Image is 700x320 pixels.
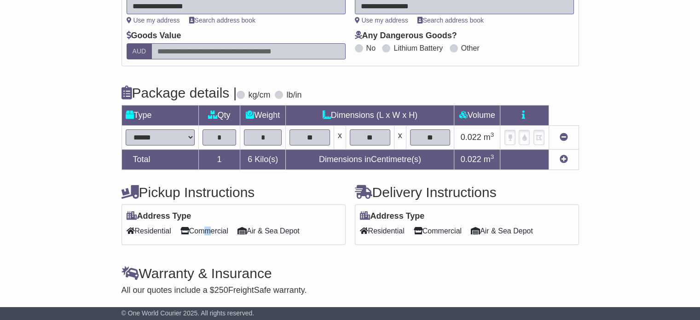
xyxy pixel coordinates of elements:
[461,133,481,142] span: 0.022
[189,17,255,24] a: Search address book
[127,43,152,59] label: AUD
[560,133,568,142] a: Remove this item
[355,185,579,200] h4: Delivery Instructions
[560,155,568,164] a: Add new item
[286,105,454,126] td: Dimensions (L x W x H)
[240,150,286,170] td: Kilo(s)
[121,185,346,200] h4: Pickup Instructions
[198,105,240,126] td: Qty
[248,90,270,100] label: kg/cm
[360,211,425,221] label: Address Type
[121,105,198,126] td: Type
[121,309,255,317] span: © One World Courier 2025. All rights reserved.
[121,150,198,170] td: Total
[180,224,228,238] span: Commercial
[248,155,252,164] span: 6
[454,105,500,126] td: Volume
[286,150,454,170] td: Dimensions in Centimetre(s)
[286,90,301,100] label: lb/in
[240,105,286,126] td: Weight
[237,224,300,238] span: Air & Sea Depot
[471,224,533,238] span: Air & Sea Depot
[121,266,579,281] h4: Warranty & Insurance
[393,44,443,52] label: Lithium Battery
[334,126,346,150] td: x
[394,126,406,150] td: x
[366,44,376,52] label: No
[491,153,494,160] sup: 3
[355,17,408,24] a: Use my address
[461,155,481,164] span: 0.022
[491,131,494,138] sup: 3
[127,224,171,238] span: Residential
[214,285,228,295] span: 250
[414,224,462,238] span: Commercial
[127,31,181,41] label: Goods Value
[461,44,480,52] label: Other
[484,155,494,164] span: m
[417,17,484,24] a: Search address book
[198,150,240,170] td: 1
[484,133,494,142] span: m
[127,17,180,24] a: Use my address
[127,211,191,221] label: Address Type
[121,285,579,296] div: All our quotes include a $ FreightSafe warranty.
[360,224,405,238] span: Residential
[121,85,237,100] h4: Package details |
[355,31,457,41] label: Any Dangerous Goods?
